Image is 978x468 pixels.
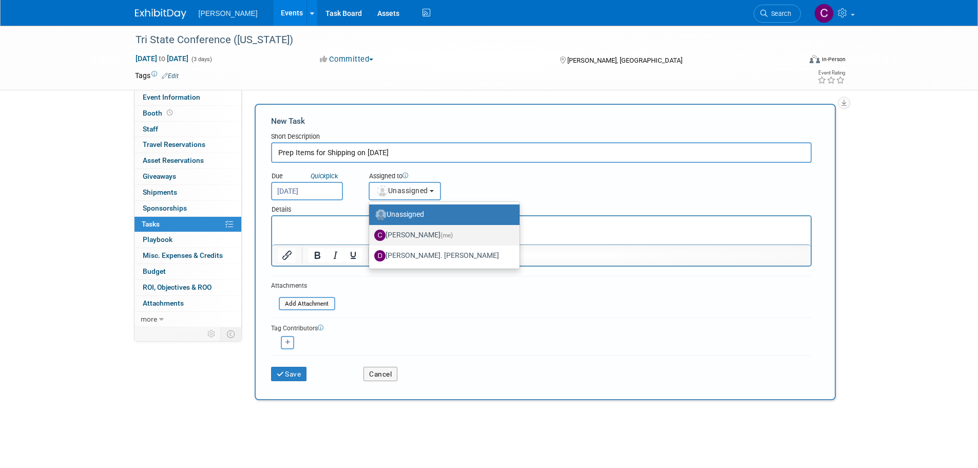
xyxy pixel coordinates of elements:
[220,327,241,341] td: Toggle Event Tabs
[374,227,509,244] label: [PERSON_NAME]
[821,55,846,63] div: In-Person
[754,5,801,23] a: Search
[135,201,241,216] a: Sponsorships
[143,156,204,164] span: Asset Reservations
[376,186,428,195] span: Unassigned
[135,54,189,63] span: [DATE] [DATE]
[369,182,442,200] button: Unassigned
[135,9,186,19] img: ExhibitDay
[309,248,326,263] button: Bold
[143,125,158,133] span: Staff
[165,109,175,117] span: Booth not reserved yet
[374,207,509,223] label: Unassigned
[363,367,397,381] button: Cancel
[135,280,241,295] a: ROI, Objectives & ROO
[141,315,157,323] span: more
[567,57,682,64] span: [PERSON_NAME], [GEOGRAPHIC_DATA]
[272,216,811,245] iframe: Rich Text Area
[375,209,387,220] img: Unassigned-User-Icon.png
[374,248,509,264] label: [PERSON_NAME]. [PERSON_NAME]
[143,93,200,101] span: Event Information
[162,72,179,80] a: Edit
[135,312,241,327] a: more
[135,70,179,81] td: Tags
[344,248,362,263] button: Underline
[143,172,176,180] span: Giveaways
[316,54,377,65] button: Committed
[135,137,241,153] a: Travel Reservations
[135,185,241,200] a: Shipments
[740,53,846,69] div: Event Format
[135,232,241,248] a: Playbook
[135,153,241,169] a: Asset Reservations
[157,54,167,63] span: to
[143,140,205,148] span: Travel Reservations
[440,232,453,239] span: (me)
[768,10,791,17] span: Search
[814,4,834,23] img: Chris Cobb
[817,70,845,76] div: Event Rating
[271,116,812,127] div: New Task
[199,9,258,17] span: [PERSON_NAME]
[309,172,340,180] a: Quickpick
[271,182,343,200] input: Due Date
[135,296,241,311] a: Attachments
[271,367,307,381] button: Save
[143,188,177,196] span: Shipments
[327,248,344,263] button: Italic
[271,282,335,290] div: Attachments
[135,106,241,121] a: Booth
[143,204,187,212] span: Sponsorships
[374,250,386,261] img: D.jpg
[143,267,166,275] span: Budget
[810,55,820,63] img: Format-Inperson.png
[143,251,223,259] span: Misc. Expenses & Credits
[271,200,812,215] div: Details
[135,90,241,105] a: Event Information
[311,172,326,180] i: Quick
[135,122,241,137] a: Staff
[135,264,241,279] a: Budget
[135,248,241,264] a: Misc. Expenses & Credits
[278,248,296,263] button: Insert/edit link
[132,31,785,49] div: Tri State Conference ([US_STATE])
[143,299,184,307] span: Attachments
[143,109,175,117] span: Booth
[143,235,172,244] span: Playbook
[374,230,386,241] img: C.jpg
[203,327,221,341] td: Personalize Event Tab Strip
[271,322,812,333] div: Tag Contributors
[369,172,492,182] div: Assigned to
[271,142,812,163] input: Name of task or a short description
[271,132,812,142] div: Short Description
[142,220,160,228] span: Tasks
[190,56,212,63] span: (3 days)
[143,283,212,291] span: ROI, Objectives & ROO
[271,172,353,182] div: Due
[135,169,241,184] a: Giveaways
[135,217,241,232] a: Tasks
